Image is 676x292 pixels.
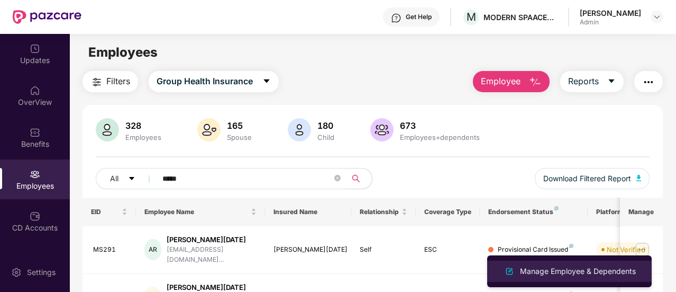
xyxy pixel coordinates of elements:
img: svg+xml;base64,PHN2ZyBpZD0iRW1wbG95ZWVzIiB4bWxucz0iaHR0cDovL3d3dy53My5vcmcvMjAwMC9zdmciIHdpZHRoPS... [30,169,40,180]
span: Relationship [360,208,399,216]
span: caret-down [128,175,135,183]
div: Manage Employee & Dependents [518,266,638,277]
div: MODERN SPAACES VENTURES [483,12,558,22]
button: Employee [473,71,550,92]
div: 180 [315,120,336,131]
div: [PERSON_NAME][DATE] [273,245,343,255]
span: Reports [568,75,599,88]
div: Spouse [225,133,254,141]
img: svg+xml;base64,PHN2ZyB4bWxucz0iaHR0cDovL3d3dy53My5vcmcvMjAwMC9zdmciIHhtbG5zOnhsaW5rPSJodHRwOi8vd3... [636,175,642,181]
img: svg+xml;base64,PHN2ZyB4bWxucz0iaHR0cDovL3d3dy53My5vcmcvMjAwMC9zdmciIHhtbG5zOnhsaW5rPSJodHRwOi8vd3... [503,265,516,278]
div: 165 [225,120,254,131]
span: EID [91,208,120,216]
button: Download Filtered Report [535,168,650,189]
div: Employees+dependents [398,133,482,141]
th: Employee Name [136,198,265,226]
span: Group Health Insurance [157,75,253,88]
span: close-circle [334,174,341,184]
div: [PERSON_NAME][DATE] [167,235,257,245]
div: Endorsement Status [488,208,579,216]
div: Admin [580,18,641,26]
div: Not Verified [607,244,645,255]
th: Relationship [351,198,416,226]
img: svg+xml;base64,PHN2ZyB4bWxucz0iaHR0cDovL3d3dy53My5vcmcvMjAwMC9zdmciIHdpZHRoPSI4IiBoZWlnaHQ9IjgiIH... [554,206,559,210]
img: svg+xml;base64,PHN2ZyBpZD0iSG9tZSIgeG1sbnM9Imh0dHA6Ly93d3cudzMub3JnLzIwMDAvc3ZnIiB3aWR0aD0iMjAiIG... [30,85,40,96]
span: Employee Name [144,208,249,216]
th: Insured Name [265,198,351,226]
th: Coverage Type [416,198,480,226]
th: EID [83,198,136,226]
button: Reportscaret-down [560,71,624,92]
span: caret-down [607,77,616,86]
span: Download Filtered Report [543,173,631,184]
div: Settings [24,267,59,278]
img: New Pazcare Logo [13,10,81,24]
img: svg+xml;base64,PHN2ZyB4bWxucz0iaHR0cDovL3d3dy53My5vcmcvMjAwMC9zdmciIHhtbG5zOnhsaW5rPSJodHRwOi8vd3... [288,118,311,141]
div: Self [360,245,407,255]
img: svg+xml;base64,PHN2ZyBpZD0iQmVuZWZpdHMiIHhtbG5zPSJodHRwOi8vd3d3LnczLm9yZy8yMDAwL3N2ZyIgd2lkdGg9Ij... [30,127,40,138]
span: close-circle [334,175,341,181]
div: 673 [398,120,482,131]
img: svg+xml;base64,PHN2ZyB4bWxucz0iaHR0cDovL3d3dy53My5vcmcvMjAwMC9zdmciIHdpZHRoPSI4IiBoZWlnaHQ9IjgiIH... [569,244,573,248]
div: Child [315,133,336,141]
div: Provisional Card Issued [498,245,573,255]
img: svg+xml;base64,PHN2ZyBpZD0iVXBkYXRlZCIgeG1sbnM9Imh0dHA6Ly93d3cudzMub3JnLzIwMDAvc3ZnIiB3aWR0aD0iMj... [30,43,40,54]
img: svg+xml;base64,PHN2ZyBpZD0iSGVscC0zMngzMiIgeG1sbnM9Imh0dHA6Ly93d3cudzMub3JnLzIwMDAvc3ZnIiB3aWR0aD... [391,13,401,23]
div: [EMAIL_ADDRESS][DOMAIN_NAME]... [167,245,257,265]
img: svg+xml;base64,PHN2ZyB4bWxucz0iaHR0cDovL3d3dy53My5vcmcvMjAwMC9zdmciIHhtbG5zOnhsaW5rPSJodHRwOi8vd3... [197,118,221,141]
div: MS291 [93,245,128,255]
img: svg+xml;base64,PHN2ZyB4bWxucz0iaHR0cDovL3d3dy53My5vcmcvMjAwMC9zdmciIHhtbG5zOnhsaW5rPSJodHRwOi8vd3... [370,118,394,141]
span: search [346,174,367,183]
img: svg+xml;base64,PHN2ZyB4bWxucz0iaHR0cDovL3d3dy53My5vcmcvMjAwMC9zdmciIHdpZHRoPSIyNCIgaGVpZ2h0PSIyNC... [90,76,103,89]
span: M [467,11,476,23]
img: manageButton [634,241,651,258]
div: ESC [424,245,472,255]
button: Filters [83,71,138,92]
img: svg+xml;base64,PHN2ZyBpZD0iRHJvcGRvd24tMzJ4MzIiIHhtbG5zPSJodHRwOi8vd3d3LnczLm9yZy8yMDAwL3N2ZyIgd2... [653,13,661,21]
img: svg+xml;base64,PHN2ZyBpZD0iU2V0dGluZy0yMHgyMCIgeG1sbnM9Imh0dHA6Ly93d3cudzMub3JnLzIwMDAvc3ZnIiB3aW... [11,267,22,278]
button: Group Health Insurancecaret-down [149,71,279,92]
div: 328 [123,120,163,131]
span: Employees [88,45,158,60]
span: Filters [106,75,130,88]
img: svg+xml;base64,PHN2ZyB4bWxucz0iaHR0cDovL3d3dy53My5vcmcvMjAwMC9zdmciIHdpZHRoPSIyNCIgaGVpZ2h0PSIyNC... [642,76,655,89]
div: AR [144,239,161,260]
span: Employee [481,75,520,88]
div: Get Help [406,13,432,21]
span: caret-down [262,77,271,86]
img: svg+xml;base64,PHN2ZyB4bWxucz0iaHR0cDovL3d3dy53My5vcmcvMjAwMC9zdmciIHhtbG5zOnhsaW5rPSJodHRwOi8vd3... [96,118,119,141]
th: Manage [620,198,663,226]
div: [PERSON_NAME] [580,8,641,18]
img: svg+xml;base64,PHN2ZyBpZD0iQ0RfQWNjb3VudHMiIGRhdGEtbmFtZT0iQ0QgQWNjb3VudHMiIHhtbG5zPSJodHRwOi8vd3... [30,211,40,222]
div: Platform Status [596,208,654,216]
span: All [110,173,118,184]
button: search [346,168,372,189]
button: Allcaret-down [96,168,160,189]
div: Employees [123,133,163,141]
img: svg+xml;base64,PHN2ZyB4bWxucz0iaHR0cDovL3d3dy53My5vcmcvMjAwMC9zdmciIHhtbG5zOnhsaW5rPSJodHRwOi8vd3... [529,76,542,89]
